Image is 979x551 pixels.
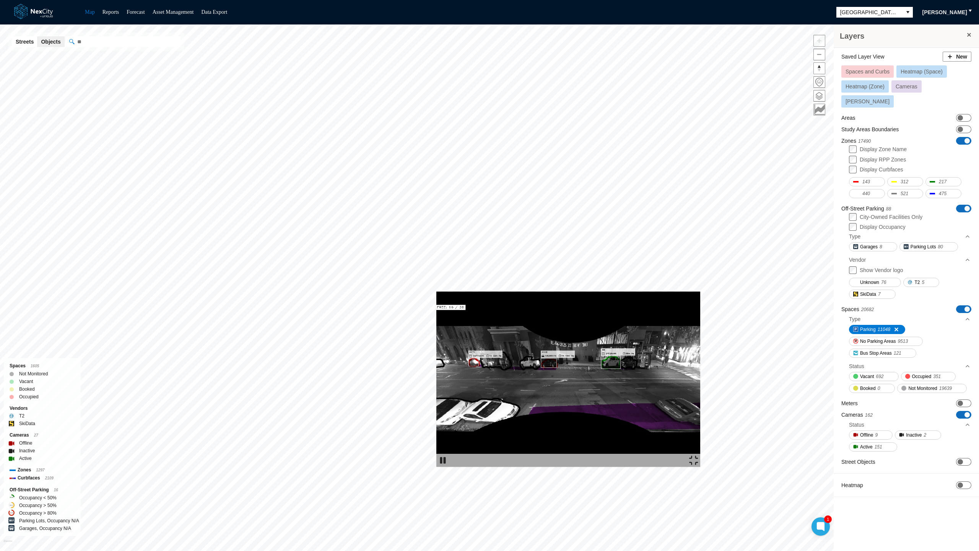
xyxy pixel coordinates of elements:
span: 475 [939,190,946,197]
div: Vendor [849,256,866,264]
span: 351 [933,373,941,380]
label: Not Monitored [19,370,48,378]
label: Street Objects [841,458,875,466]
span: 312 [901,178,908,186]
span: 143 [862,178,870,186]
button: 143 [849,177,885,186]
label: Inactive [19,447,35,455]
a: Map [85,9,95,15]
span: Unknown [860,279,879,286]
span: Active [860,443,873,451]
span: 17490 [858,139,871,144]
span: T2 [914,279,920,286]
a: Mapbox homepage [3,540,12,549]
span: Garages [860,243,878,251]
img: video [436,292,700,467]
span: 7 [878,290,881,298]
label: Vacant [19,378,33,385]
label: Occupancy < 50% [19,494,57,502]
div: Type [849,315,860,323]
span: 440 [862,190,870,197]
div: Type [849,233,860,240]
div: Zones [10,466,75,474]
label: Display Zone Name [860,146,907,152]
label: Occupancy > 80% [19,509,57,517]
button: Offline9 [849,430,893,440]
span: 19639 [939,385,952,392]
div: Off-Street Parking [10,486,75,494]
span: SkiData [860,290,876,298]
label: Areas [841,114,855,122]
span: Objects [41,38,60,46]
span: Parking Lots [911,243,936,251]
span: 521 [901,190,908,197]
img: expand [689,456,698,465]
span: [GEOGRAPHIC_DATA][PERSON_NAME] [840,8,899,16]
button: Key metrics [813,104,825,116]
span: Heatmap (Zone) [846,83,885,90]
div: 1 [824,515,832,523]
button: Bus Stop Areas121 [849,349,916,358]
button: Booked0 [849,384,895,393]
button: No Parking Areas9513 [849,337,923,346]
span: 20682 [861,307,874,312]
span: 9 [875,431,878,439]
button: select [903,7,913,18]
span: Offline [860,431,873,439]
label: Occupancy > 50% [19,502,57,509]
span: 1297 [36,468,44,472]
button: Heatmap (Zone) [841,80,889,93]
span: Bus Stop Areas [860,349,892,357]
span: [PERSON_NAME] [846,98,890,104]
label: Show Vendor logo [860,267,903,273]
button: [PERSON_NAME] [917,6,972,18]
label: Display Occupancy [860,224,906,230]
span: 9513 [898,337,908,345]
label: Cameras [841,411,873,419]
div: Type [849,231,971,242]
button: [PERSON_NAME] [841,95,894,108]
button: Inactive2 [895,430,941,440]
div: Vendors [10,404,75,412]
div: Status [849,362,864,370]
span: Streets [16,38,34,46]
button: Garages8 [849,242,897,251]
span: [PERSON_NAME] [922,8,967,16]
span: 80 [938,243,943,251]
button: 312 [887,177,923,186]
label: Saved Layer View [841,53,885,60]
span: 16 [54,488,58,492]
button: 475 [925,189,961,198]
span: Occupied [912,373,932,380]
span: Reset bearing to north [814,63,825,74]
span: Vacant [860,373,874,380]
span: 8 [880,243,882,251]
span: 162 [865,412,873,418]
a: Asset Management [153,9,194,15]
button: Zoom in [813,35,825,47]
span: 121 [894,349,901,357]
button: Heatmap (Space) [896,65,947,78]
span: New [956,53,967,60]
button: Occupied351 [901,372,956,381]
span: 2 [924,431,927,439]
span: 88 [886,206,891,212]
div: Curbfaces [10,474,75,482]
div: Spaces [10,362,75,370]
span: 151 [875,443,882,451]
span: 217 [939,178,946,186]
span: 27 [34,433,38,437]
label: Parking Lots, Occupancy N/A [19,517,79,525]
label: Spaces [841,305,874,313]
a: Data Export [201,9,227,15]
button: Layers management [813,90,825,102]
button: Home [813,76,825,88]
span: 2109 [45,476,54,480]
button: Objects [37,36,64,47]
button: Zoom out [813,49,825,60]
div: Vendor [849,254,971,266]
span: Zoom in [814,35,825,46]
span: Booked [860,385,876,392]
button: Vacant692 [849,372,899,381]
